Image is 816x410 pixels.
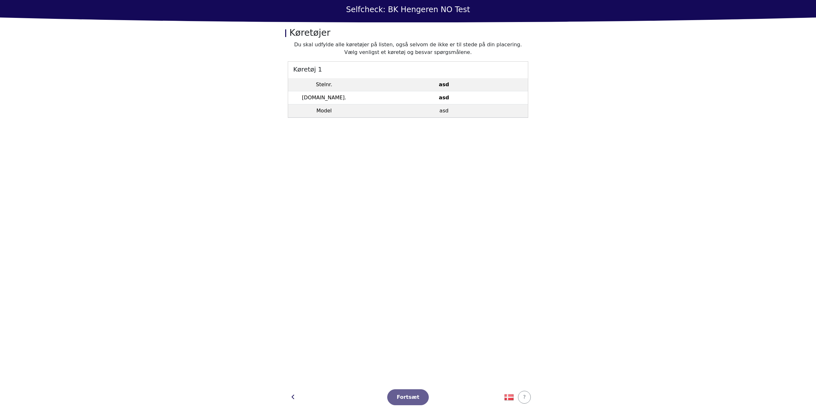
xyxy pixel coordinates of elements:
[439,95,449,101] strong: asd
[285,27,531,38] h3: Køretøjer
[288,62,528,76] h5: Køretøj 1
[346,5,470,14] h1: Selfcheck: BK Hengeren NO Test
[518,391,531,404] button: ?
[288,78,360,91] td: Stelnr.
[360,104,528,118] td: asd
[504,392,514,402] img: isAAAAASUVORK5CYII=
[522,393,527,401] div: ?
[288,91,360,104] td: [DOMAIN_NAME].
[288,41,528,56] p: Du skal udfylde alle køretøjer på listen, også selvom de ikke er til stede på din placering. Vælg...
[288,104,360,118] td: Model
[439,81,449,87] strong: asd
